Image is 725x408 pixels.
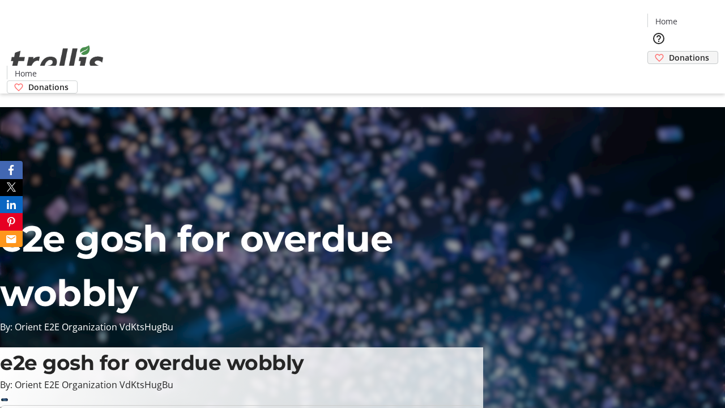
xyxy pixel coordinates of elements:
span: Donations [28,81,69,93]
a: Donations [647,51,718,64]
span: Home [15,67,37,79]
button: Cart [647,64,670,87]
span: Home [655,15,677,27]
a: Home [648,15,684,27]
a: Donations [7,80,78,93]
span: Donations [669,52,709,63]
button: Help [647,27,670,50]
img: Orient E2E Organization VdKtsHugBu's Logo [7,33,108,90]
a: Home [7,67,44,79]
